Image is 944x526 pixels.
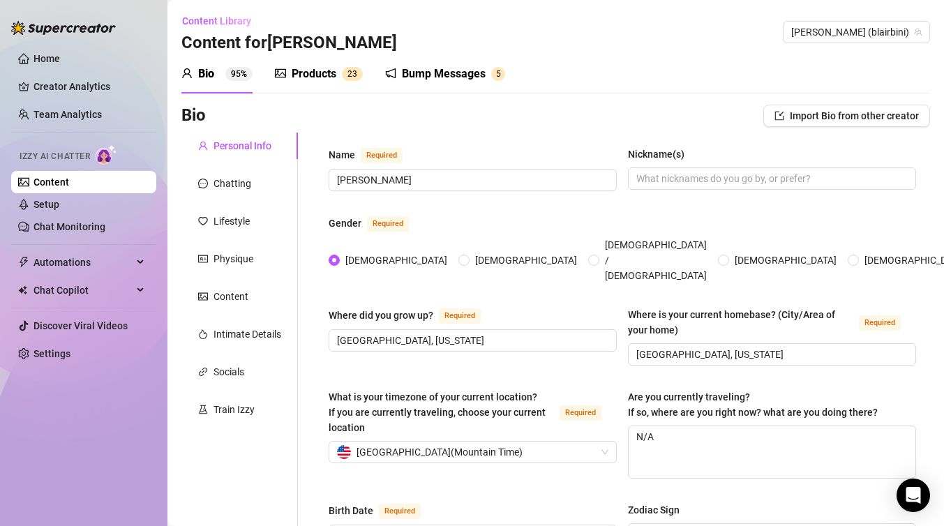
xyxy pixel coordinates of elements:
label: Gender [329,215,424,232]
label: Nickname(s) [628,146,694,162]
span: user [181,68,193,79]
span: Content Library [182,15,251,27]
img: Chat Copilot [18,285,27,295]
span: picture [275,68,286,79]
span: [DEMOGRAPHIC_DATA] [470,253,583,268]
button: Content Library [181,10,262,32]
span: Chat Copilot [33,279,133,301]
div: Physique [213,251,253,266]
span: heart [198,216,208,226]
span: Import Bio from other creator [790,110,919,121]
a: Content [33,176,69,188]
span: [DEMOGRAPHIC_DATA] [340,253,453,268]
span: team [914,28,922,36]
span: fire [198,329,208,339]
textarea: N/A [629,426,915,478]
img: us [337,445,351,459]
span: user [198,141,208,151]
span: Automations [33,251,133,273]
sup: 95% [225,67,253,81]
input: Nickname(s) [636,171,905,186]
img: AI Chatter [96,144,117,165]
div: Where is your current homebase? (City/Area of your home) [628,307,853,338]
input: Where did you grow up? [337,333,606,348]
div: Bump Messages [402,66,486,82]
div: Where did you grow up? [329,308,433,323]
a: Chat Monitoring [33,221,105,232]
span: 2 [347,69,352,79]
span: Required [560,405,601,421]
span: link [198,367,208,377]
div: Nickname(s) [628,146,684,162]
span: Blair (blairbini) [791,22,922,43]
input: Name [337,172,606,188]
span: 3 [352,69,357,79]
div: Name [329,147,355,163]
a: Setup [33,199,59,210]
div: Personal Info [213,138,271,153]
span: import [774,111,784,121]
span: 5 [496,69,501,79]
h3: Bio [181,105,206,127]
span: Required [379,504,421,519]
span: notification [385,68,396,79]
span: [DEMOGRAPHIC_DATA] [729,253,842,268]
div: Open Intercom Messenger [897,479,930,512]
span: Required [367,216,409,232]
label: Where did you grow up? [329,307,496,324]
label: Where is your current homebase? (City/Area of your home) [628,307,916,338]
input: Where is your current homebase? (City/Area of your home) [636,347,905,362]
a: Creator Analytics [33,75,145,98]
a: Home [33,53,60,64]
span: thunderbolt [18,257,29,268]
span: Required [361,148,403,163]
div: Socials [213,364,244,380]
img: logo-BBDzfeDw.svg [11,21,116,35]
div: Intimate Details [213,326,281,342]
span: Izzy AI Chatter [20,150,90,163]
a: Discover Viral Videos [33,320,128,331]
span: Required [439,308,481,324]
label: Name [329,146,418,163]
sup: 5 [491,67,505,81]
div: Lifestyle [213,213,250,229]
a: Settings [33,348,70,359]
span: idcard [198,254,208,264]
div: Birth Date [329,503,373,518]
h3: Content for [PERSON_NAME] [181,32,397,54]
span: experiment [198,405,208,414]
span: [GEOGRAPHIC_DATA] ( Mountain Time ) [357,442,523,463]
div: Products [292,66,336,82]
div: Bio [198,66,214,82]
div: Chatting [213,176,251,191]
span: Are you currently traveling? If so, where are you right now? what are you doing there? [628,391,878,418]
span: picture [198,292,208,301]
div: Zodiac Sign [628,502,680,518]
div: Gender [329,216,361,231]
span: What is your timezone of your current location? If you are currently traveling, choose your curre... [329,391,546,433]
a: Team Analytics [33,109,102,120]
button: Import Bio from other creator [763,105,930,127]
span: message [198,179,208,188]
span: [DEMOGRAPHIC_DATA] / [DEMOGRAPHIC_DATA] [599,237,712,283]
div: Train Izzy [213,402,255,417]
label: Birth Date [329,502,436,519]
label: Zodiac Sign [628,502,689,518]
div: Content [213,289,248,304]
sup: 23 [342,67,363,81]
span: Required [859,315,901,331]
